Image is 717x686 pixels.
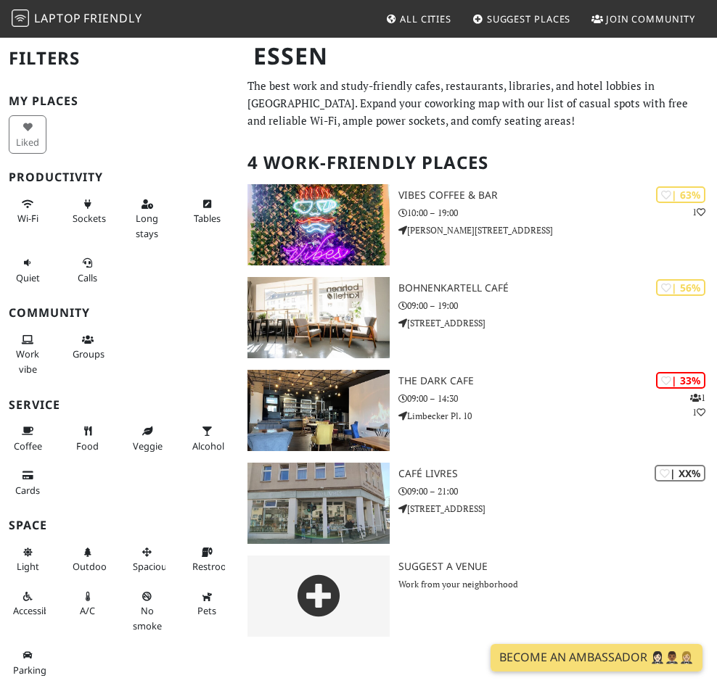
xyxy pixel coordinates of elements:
[80,604,95,617] span: Air conditioned
[247,463,390,544] img: Café LIVRES
[247,370,390,451] img: The Dark Cafe
[656,279,705,296] div: | 56%
[400,12,451,25] span: All Cities
[128,584,166,637] button: No smoke
[398,316,717,330] p: [STREET_ADDRESS]
[247,555,390,637] img: gray-place-d2bdb4477600e061c01bd816cc0f2ef0cfcb1ca9e3ad78868dd16fb2af073a21.png
[467,6,577,32] a: Suggest Places
[133,439,163,452] span: Veggie
[192,439,224,452] span: Alcohol
[68,192,106,231] button: Sockets
[9,192,46,231] button: Wi-Fi
[398,468,717,480] h3: Café LIVRES
[133,560,171,573] span: Spacious
[68,540,106,579] button: Outdoor
[78,271,97,284] span: Video/audio calls
[398,223,717,237] p: [PERSON_NAME][STREET_ADDRESS]
[16,347,39,375] span: People working
[9,584,46,623] button: Accessible
[239,555,717,637] a: Suggest a Venue Work from your neighborhood
[12,9,29,27] img: LaptopFriendly
[76,439,99,452] span: Food
[656,372,705,389] div: | 33%
[9,463,46,502] button: Cards
[73,560,110,573] span: Outdoor area
[9,518,230,532] h3: Space
[690,391,705,418] p: 1 1
[9,419,46,458] button: Coffee
[9,170,230,184] h3: Productivity
[398,502,717,516] p: [STREET_ADDRESS]
[586,6,701,32] a: Join Community
[398,484,717,498] p: 09:00 – 21:00
[9,306,230,320] h3: Community
[9,398,230,412] h3: Service
[17,560,39,573] span: Natural light
[398,577,717,591] p: Work from your neighborhood
[9,540,46,579] button: Light
[15,484,40,497] span: Credit cards
[68,328,106,366] button: Groups
[194,212,221,225] span: Work-friendly tables
[606,12,695,25] span: Join Community
[398,375,717,387] h3: The Dark Cafe
[656,186,705,203] div: | 63%
[188,540,226,579] button: Restroom
[188,419,226,458] button: Alcohol
[239,463,717,544] a: Café LIVRES | XX% Café LIVRES 09:00 – 21:00 [STREET_ADDRESS]
[398,282,717,294] h3: Bohnenkartell Café
[239,277,717,358] a: Bohnenkartell Café | 56% Bohnenkartell Café 09:00 – 19:00 [STREET_ADDRESS]
[239,370,717,451] a: The Dark Cafe | 33% 11 The Dark Cafe 09:00 – 14:30 Limbecker Pl. 10
[128,419,166,458] button: Veggie
[192,560,235,573] span: Restroom
[491,644,702,671] a: Become an Ambassador 🤵🏻‍♀️🤵🏾‍♂️🤵🏼‍♀️
[242,36,708,76] h1: Essen
[133,604,162,632] span: Smoke free
[16,271,40,284] span: Quiet
[398,299,717,313] p: 09:00 – 19:00
[197,604,216,617] span: Pet friendly
[398,561,717,573] h3: Suggest a Venue
[9,94,230,108] h3: My Places
[73,347,105,360] span: Group tables
[9,251,46,289] button: Quiet
[398,189,717,202] h3: Vibes Coffee & Bar
[68,419,106,458] button: Food
[68,584,106,623] button: A/C
[247,184,390,265] img: Vibes Coffee & Bar
[188,584,226,623] button: Pets
[239,184,717,265] a: Vibes Coffee & Bar | 63% 1 Vibes Coffee & Bar 10:00 – 19:00 [PERSON_NAME][STREET_ADDRESS]
[655,465,705,482] div: | XX%
[17,212,38,225] span: Stable Wi-Fi
[398,409,717,423] p: Limbecker Pl. 10
[128,540,166,579] button: Spacious
[73,212,106,225] span: Power sockets
[68,251,106,289] button: Calls
[247,77,708,129] p: The best work and study-friendly cafes, restaurants, libraries, and hotel lobbies in [GEOGRAPHIC_...
[34,10,81,26] span: Laptop
[14,439,42,452] span: Coffee
[12,7,142,32] a: LaptopFriendly LaptopFriendly
[13,664,46,677] span: Parking
[692,205,705,219] p: 1
[128,192,166,245] button: Long stays
[380,6,457,32] a: All Cities
[9,36,230,80] h2: Filters
[247,277,390,358] img: Bohnenkartell Café
[9,328,46,381] button: Work vibe
[398,206,717,220] p: 10:00 – 19:00
[398,392,717,405] p: 09:00 – 14:30
[13,604,57,617] span: Accessible
[247,141,708,185] h2: 4 Work-Friendly Places
[9,643,46,682] button: Parking
[136,212,158,239] span: Long stays
[83,10,142,26] span: Friendly
[188,192,226,231] button: Tables
[487,12,571,25] span: Suggest Places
